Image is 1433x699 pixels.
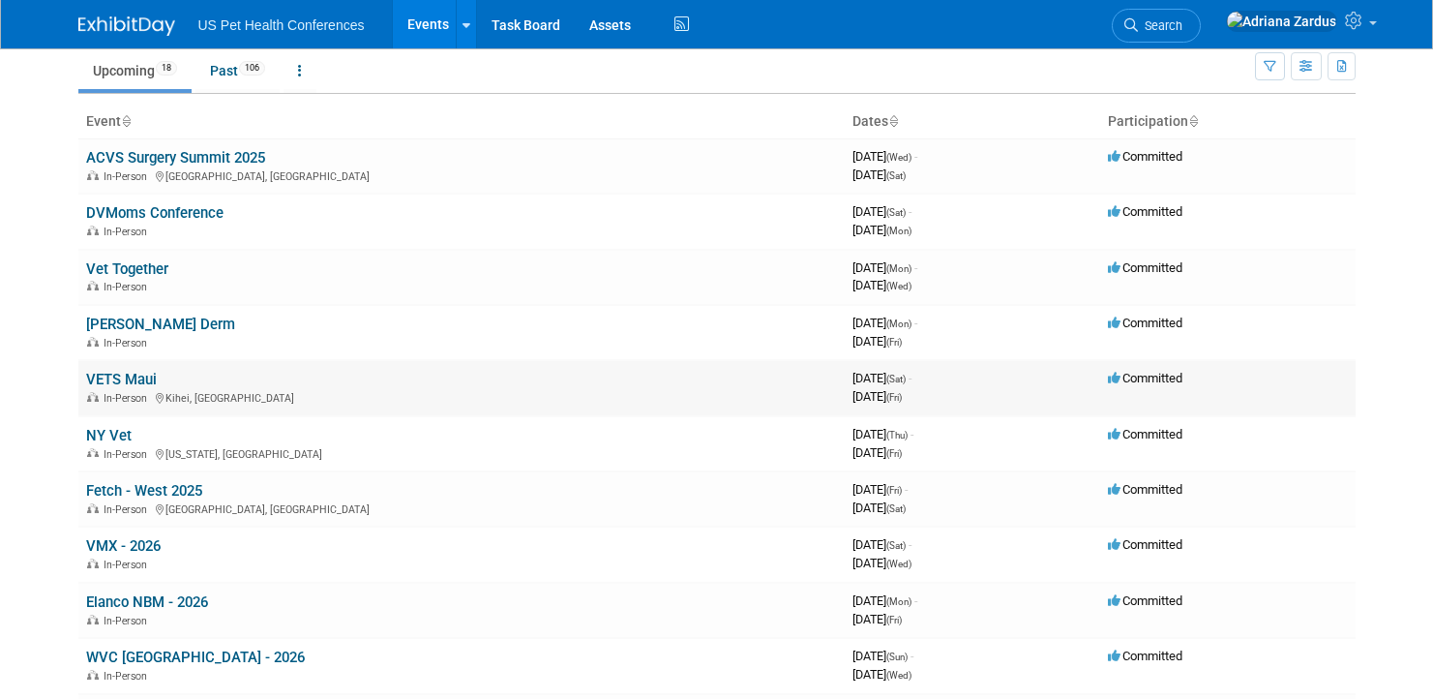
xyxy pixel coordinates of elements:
img: In-Person Event [87,503,99,513]
span: (Wed) [886,152,911,163]
img: In-Person Event [87,559,99,568]
span: In-Person [104,281,153,293]
span: - [905,482,908,497]
span: Committed [1108,371,1182,385]
span: In-Person [104,448,153,461]
span: In-Person [104,170,153,183]
span: (Fri) [886,448,902,459]
a: Sort by Event Name [121,113,131,129]
span: [DATE] [852,537,911,552]
div: Kihei, [GEOGRAPHIC_DATA] [86,389,837,405]
img: In-Person Event [87,392,99,402]
span: [DATE] [852,167,906,182]
span: Committed [1108,204,1182,219]
span: US Pet Health Conferences [198,17,365,33]
th: Event [78,106,845,138]
a: ACVS Surgery Summit 2025 [86,149,265,167]
a: WVC [GEOGRAPHIC_DATA] - 2026 [86,649,305,666]
span: (Fri) [886,392,902,403]
a: VETS Maui [86,371,157,388]
span: Committed [1108,149,1182,164]
img: In-Person Event [87,448,99,458]
span: (Mon) [886,319,911,329]
a: Search [1112,9,1201,43]
span: - [909,537,911,552]
span: In-Person [104,503,153,516]
span: In-Person [104,559,153,571]
span: In-Person [104,392,153,405]
a: NY Vet [86,427,132,444]
img: In-Person Event [87,337,99,347]
span: Committed [1108,482,1182,497]
span: [DATE] [852,445,902,460]
span: - [911,427,913,441]
span: - [911,649,913,663]
div: [GEOGRAPHIC_DATA], [GEOGRAPHIC_DATA] [86,167,837,183]
span: [DATE] [852,427,913,441]
th: Dates [845,106,1100,138]
span: (Sat) [886,374,906,384]
span: (Wed) [886,281,911,291]
a: VMX - 2026 [86,537,161,555]
img: Adriana Zardus [1226,11,1337,32]
span: - [909,204,911,219]
div: [GEOGRAPHIC_DATA], [GEOGRAPHIC_DATA] [86,501,837,516]
a: Sort by Participation Type [1188,113,1198,129]
span: [DATE] [852,278,911,292]
span: Committed [1108,316,1182,330]
img: In-Person Event [87,281,99,290]
span: Committed [1108,649,1182,663]
span: (Sat) [886,503,906,514]
span: - [914,316,917,330]
span: [DATE] [852,501,906,515]
span: Committed [1108,537,1182,552]
span: [DATE] [852,482,908,497]
div: [US_STATE], [GEOGRAPHIC_DATA] [86,445,837,461]
th: Participation [1100,106,1356,138]
span: - [909,371,911,385]
a: Vet Together [86,260,168,278]
span: - [914,593,917,608]
span: [DATE] [852,389,902,404]
span: Committed [1108,593,1182,608]
span: In-Person [104,337,153,349]
span: [DATE] [852,260,917,275]
span: [DATE] [852,649,913,663]
span: [DATE] [852,149,917,164]
span: (Thu) [886,430,908,441]
span: [DATE] [852,556,911,570]
span: (Fri) [886,337,902,348]
a: [PERSON_NAME] Derm [86,316,235,333]
a: Elanco NBM - 2026 [86,593,208,611]
span: [DATE] [852,593,917,608]
a: Past106 [195,52,280,89]
span: (Sun) [886,652,908,662]
img: ExhibitDay [78,16,175,36]
span: 106 [239,61,265,76]
span: (Sat) [886,540,906,551]
span: (Fri) [886,485,902,496]
span: Committed [1108,260,1182,275]
span: - [914,260,917,275]
span: (Mon) [886,226,911,236]
a: Sort by Start Date [888,113,898,129]
span: (Mon) [886,263,911,274]
span: (Sat) [886,207,906,218]
img: In-Person Event [87,615,99,624]
span: [DATE] [852,612,902,626]
a: DVMoms Conference [86,204,224,222]
span: (Fri) [886,615,902,625]
a: Upcoming18 [78,52,192,89]
span: [DATE] [852,316,917,330]
span: (Sat) [886,170,906,181]
span: Search [1138,18,1182,33]
img: In-Person Event [87,170,99,180]
span: [DATE] [852,223,911,237]
span: (Wed) [886,559,911,569]
img: In-Person Event [87,670,99,680]
span: (Mon) [886,596,911,607]
span: - [914,149,917,164]
span: [DATE] [852,204,911,219]
span: [DATE] [852,371,911,385]
img: In-Person Event [87,226,99,235]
